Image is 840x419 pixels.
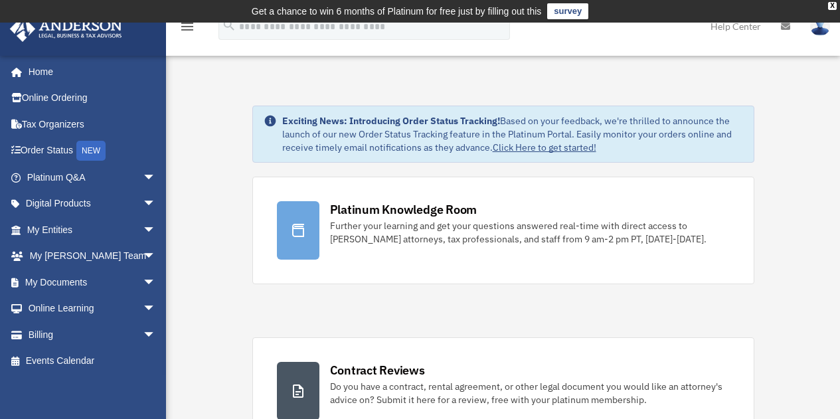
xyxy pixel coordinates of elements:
[330,362,425,378] div: Contract Reviews
[330,201,477,218] div: Platinum Knowledge Room
[9,295,176,322] a: Online Learningarrow_drop_down
[9,216,176,243] a: My Entitiesarrow_drop_down
[9,191,176,217] a: Digital Productsarrow_drop_down
[9,58,169,85] a: Home
[252,177,754,284] a: Platinum Knowledge Room Further your learning and get your questions answered real-time with dire...
[282,114,743,154] div: Based on your feedback, we're thrilled to announce the launch of our new Order Status Tracking fe...
[9,164,176,191] a: Platinum Q&Aarrow_drop_down
[143,321,169,349] span: arrow_drop_down
[179,23,195,35] a: menu
[143,164,169,191] span: arrow_drop_down
[547,3,588,19] a: survey
[76,141,106,161] div: NEW
[828,2,837,10] div: close
[143,191,169,218] span: arrow_drop_down
[143,243,169,270] span: arrow_drop_down
[9,348,176,375] a: Events Calendar
[330,380,730,406] div: Do you have a contract, rental agreement, or other legal document you would like an attorney's ad...
[222,18,236,33] i: search
[282,115,500,127] strong: Exciting News: Introducing Order Status Tracking!
[252,3,542,19] div: Get a chance to win 6 months of Platinum for free just by filling out this
[179,19,195,35] i: menu
[9,137,176,165] a: Order StatusNEW
[9,269,176,295] a: My Documentsarrow_drop_down
[9,85,176,112] a: Online Ordering
[9,111,176,137] a: Tax Organizers
[143,216,169,244] span: arrow_drop_down
[330,219,730,246] div: Further your learning and get your questions answered real-time with direct access to [PERSON_NAM...
[9,321,176,348] a: Billingarrow_drop_down
[6,16,126,42] img: Anderson Advisors Platinum Portal
[810,17,830,36] img: User Pic
[9,243,176,270] a: My [PERSON_NAME] Teamarrow_drop_down
[143,269,169,296] span: arrow_drop_down
[143,295,169,323] span: arrow_drop_down
[493,141,596,153] a: Click Here to get started!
